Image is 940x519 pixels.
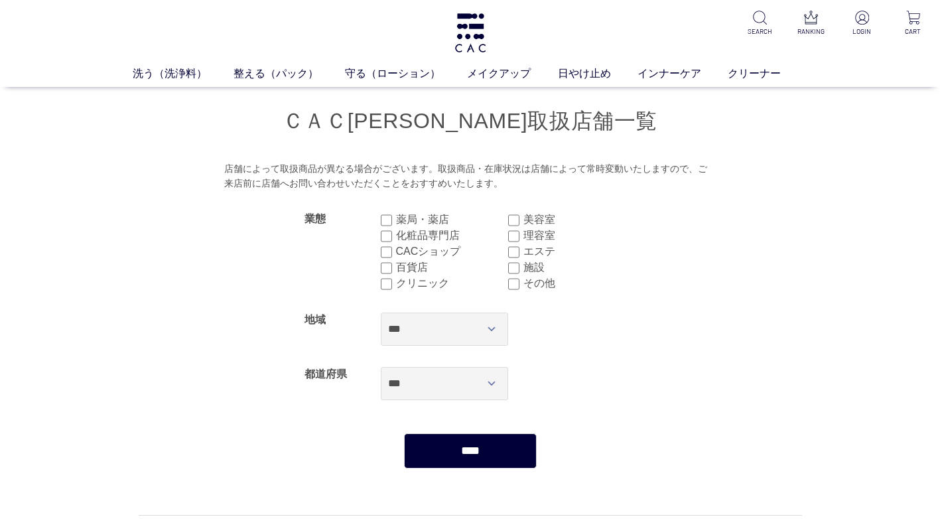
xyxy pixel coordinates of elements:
label: 理容室 [523,228,636,244]
a: メイクアップ [467,66,557,82]
label: クリニック [396,275,508,291]
a: 整える（パック） [234,66,345,82]
label: エステ [523,244,636,259]
a: クリーナー [728,66,807,82]
label: 百貨店 [396,259,508,275]
label: 都道府県 [304,368,347,380]
a: インナーケア [638,66,728,82]
a: 日やけ止め [558,66,638,82]
a: 洗う（洗浄料） [133,66,234,82]
label: 地域 [304,314,326,325]
label: 業態 [304,213,326,224]
p: RANKING [795,27,827,37]
a: 守る（ローション） [345,66,467,82]
p: SEARCH [744,27,776,37]
label: 薬局・薬店 [396,212,508,228]
label: その他 [523,275,636,291]
label: 施設 [523,259,636,275]
a: SEARCH [744,11,776,37]
label: CACショップ [396,244,508,259]
a: CART [897,11,929,37]
h1: ＣＡＣ[PERSON_NAME]取扱店舗一覧 [139,107,802,135]
div: 店舗によって取扱商品が異なる場合がございます。取扱商品・在庫状況は店舗によって常時変動いたしますので、ご来店前に店舗へお問い合わせいただくことをおすすめいたします。 [224,162,716,190]
label: 美容室 [523,212,636,228]
a: RANKING [795,11,827,37]
img: logo [453,13,488,52]
p: CART [897,27,929,37]
label: 化粧品専門店 [396,228,508,244]
p: LOGIN [846,27,878,37]
a: LOGIN [846,11,878,37]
